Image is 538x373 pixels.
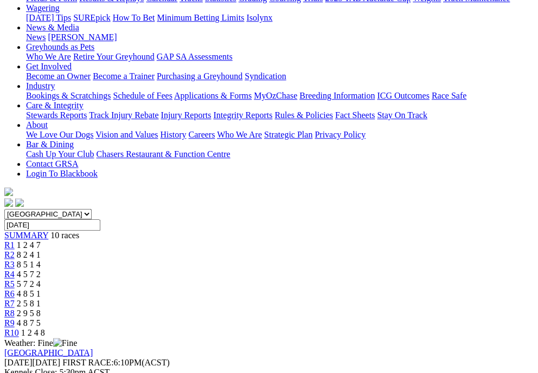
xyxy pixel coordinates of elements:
img: logo-grsa-white.png [4,187,13,196]
a: Integrity Reports [213,110,272,120]
a: Bookings & Scratchings [26,91,111,100]
a: R10 [4,328,19,337]
a: Stewards Reports [26,110,87,120]
a: SUMMARY [4,231,48,240]
a: Isolynx [246,13,272,22]
a: Injury Reports [161,110,211,120]
span: 2 5 8 1 [17,299,41,308]
span: 1 2 4 7 [17,240,41,250]
a: Schedule of Fees [113,91,172,100]
a: We Love Our Dogs [26,130,93,139]
a: ICG Outcomes [377,91,429,100]
a: Login To Blackbook [26,169,98,178]
div: Bar & Dining [26,149,534,159]
a: Who We Are [217,130,262,139]
span: 10 races [50,231,79,240]
a: News [26,32,46,42]
a: Minimum Betting Limits [157,13,244,22]
a: R9 [4,318,15,328]
a: Race Safe [431,91,466,100]
a: R7 [4,299,15,308]
a: Purchasing a Greyhound [157,71,242,81]
a: Strategic Plan [264,130,312,139]
span: FIRST RACE: [62,357,113,367]
a: History [160,130,186,139]
a: Syndication [245,71,286,81]
a: R4 [4,270,15,279]
a: R5 [4,279,15,289]
a: Contact GRSA [26,159,78,168]
a: Vision and Values [95,130,158,139]
div: Greyhounds as Pets [26,52,534,62]
div: Get Involved [26,71,534,81]
a: Greyhounds as Pets [26,42,94,51]
a: Rules & Policies [274,110,333,120]
span: 2 9 5 8 [17,309,41,318]
a: R8 [4,309,15,318]
span: 4 5 7 2 [17,270,41,279]
a: [PERSON_NAME] [48,32,117,42]
a: R6 [4,289,15,298]
a: Cash Up Your Club [26,149,94,159]
a: Industry [26,81,55,90]
div: Wagering [26,13,534,23]
span: 8 2 4 1 [17,250,41,259]
a: Applications & Forms [174,91,252,100]
a: Fact Sheets [335,110,375,120]
img: facebook.svg [4,198,13,207]
a: Privacy Policy [315,130,366,139]
span: 4 8 5 1 [17,289,41,298]
a: MyOzChase [254,91,297,100]
img: twitter.svg [15,198,24,207]
span: Weather: Fine [4,338,77,347]
a: Track Injury Rebate [89,110,158,120]
a: Breeding Information [299,91,375,100]
a: Retire Your Greyhound [73,52,155,61]
span: 1 2 4 8 [21,328,45,337]
a: Get Involved [26,62,72,71]
a: Become an Owner [26,71,91,81]
div: About [26,130,534,140]
a: Become a Trainer [93,71,155,81]
a: Careers [188,130,215,139]
a: GAP SA Assessments [157,52,233,61]
a: R3 [4,260,15,269]
img: Fine [53,338,77,348]
a: [GEOGRAPHIC_DATA] [4,348,93,357]
a: News & Media [26,23,79,32]
a: How To Bet [113,13,155,22]
a: About [26,120,48,129]
span: 5 7 2 4 [17,279,41,289]
span: 8 5 1 4 [17,260,41,269]
a: R2 [4,250,15,259]
div: News & Media [26,32,534,42]
a: [DATE] Tips [26,13,71,22]
input: Select date [4,219,100,231]
span: [DATE] [4,357,33,367]
div: Care & Integrity [26,110,534,120]
a: Bar & Dining [26,140,74,149]
a: Wagering [26,3,60,12]
a: Stay On Track [377,110,427,120]
span: 6:10PM(ACST) [62,357,170,367]
span: 4 8 7 5 [17,318,41,328]
a: R1 [4,240,15,250]
a: Care & Integrity [26,101,84,110]
a: Who We Are [26,52,71,61]
a: SUREpick [73,13,110,22]
a: Chasers Restaurant & Function Centre [96,149,230,159]
div: Industry [26,91,534,101]
span: [DATE] [4,357,60,367]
